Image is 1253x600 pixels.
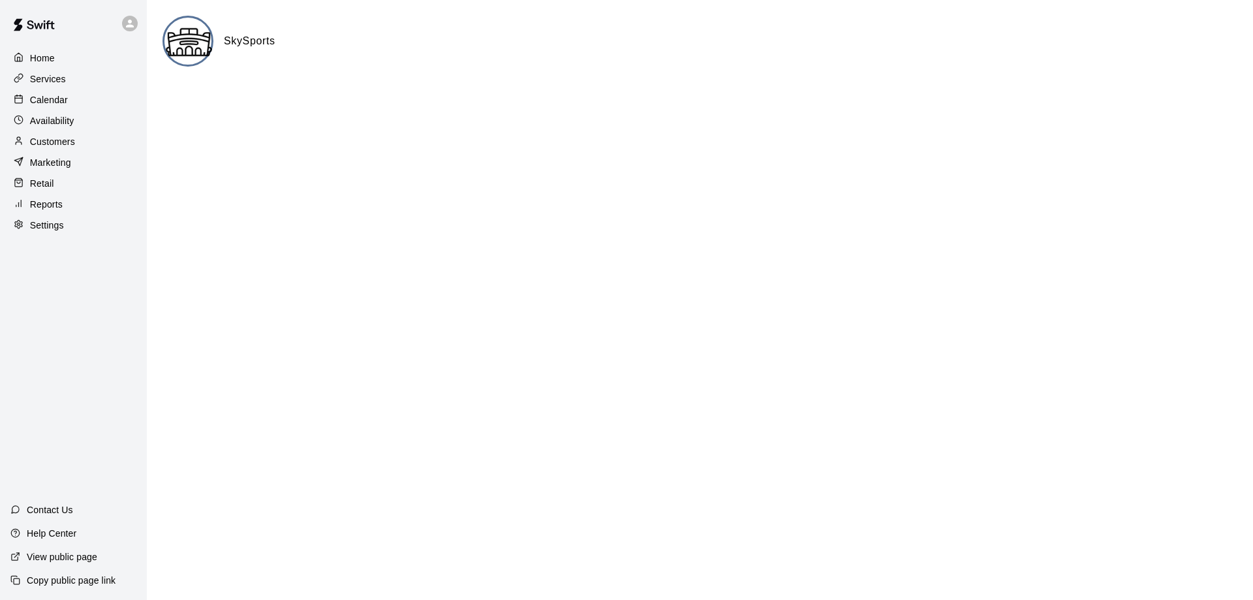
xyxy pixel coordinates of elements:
[30,219,64,232] p: Settings
[164,18,213,67] img: SkySports logo
[10,174,136,193] a: Retail
[27,503,73,516] p: Contact Us
[10,111,136,131] a: Availability
[10,153,136,172] a: Marketing
[30,156,71,169] p: Marketing
[30,114,74,127] p: Availability
[30,177,54,190] p: Retail
[27,574,116,587] p: Copy public page link
[10,69,136,89] a: Services
[30,72,66,86] p: Services
[27,527,76,540] p: Help Center
[30,135,75,148] p: Customers
[30,93,68,106] p: Calendar
[30,52,55,65] p: Home
[10,90,136,110] a: Calendar
[30,198,63,211] p: Reports
[27,550,97,563] p: View public page
[10,215,136,235] a: Settings
[10,48,136,68] a: Home
[10,195,136,214] a: Reports
[224,33,275,50] h6: SkySports
[10,132,136,151] a: Customers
